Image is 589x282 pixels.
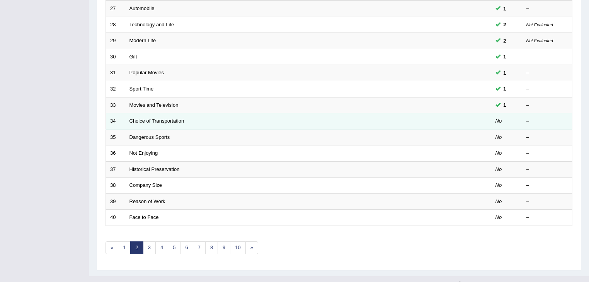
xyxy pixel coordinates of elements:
div: – [526,150,568,157]
td: 34 [106,113,125,130]
div: – [526,85,568,93]
div: – [526,5,568,12]
td: 35 [106,129,125,145]
span: You can still take this question [500,85,509,93]
div: – [526,214,568,221]
span: You can still take this question [500,37,509,45]
td: 37 [106,161,125,178]
a: « [106,241,118,254]
span: You can still take this question [500,5,509,13]
a: 1 [118,241,131,254]
span: You can still take this question [500,69,509,77]
div: – [526,198,568,205]
div: – [526,53,568,61]
a: 6 [180,241,193,254]
a: 4 [155,241,168,254]
td: 32 [106,81,125,97]
a: 9 [218,241,230,254]
a: Automobile [129,5,155,11]
a: Face to Face [129,214,159,220]
a: Popular Movies [129,70,164,75]
div: – [526,134,568,141]
a: 5 [168,241,180,254]
td: 29 [106,33,125,49]
a: 2 [130,241,143,254]
td: 31 [106,65,125,81]
em: No [495,182,502,188]
td: 39 [106,193,125,210]
em: No [495,150,502,156]
a: » [245,241,258,254]
div: – [526,166,568,173]
td: 30 [106,49,125,65]
div: – [526,69,568,77]
a: Sport Time [129,86,154,92]
div: – [526,118,568,125]
td: 27 [106,1,125,17]
a: Dangerous Sports [129,134,170,140]
em: No [495,134,502,140]
span: You can still take this question [500,53,509,61]
em: No [495,198,502,204]
a: Movies and Television [129,102,179,108]
div: – [526,102,568,109]
span: You can still take this question [500,21,509,29]
td: 33 [106,97,125,113]
a: Company Size [129,182,162,188]
em: No [495,166,502,172]
a: Gift [129,54,137,60]
small: Not Evaluated [526,38,553,43]
div: – [526,182,568,189]
a: Choice of Transportation [129,118,184,124]
a: 7 [193,241,206,254]
a: Technology and Life [129,22,174,27]
a: 3 [143,241,156,254]
em: No [495,118,502,124]
a: 10 [230,241,245,254]
a: Historical Preservation [129,166,180,172]
small: Not Evaluated [526,22,553,27]
td: 38 [106,178,125,194]
td: 40 [106,210,125,226]
a: Reason of Work [129,198,165,204]
a: Not Enjoying [129,150,158,156]
a: Modern Life [129,38,156,43]
td: 36 [106,145,125,162]
span: You can still take this question [500,101,509,109]
td: 28 [106,17,125,33]
em: No [495,214,502,220]
a: 8 [205,241,218,254]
